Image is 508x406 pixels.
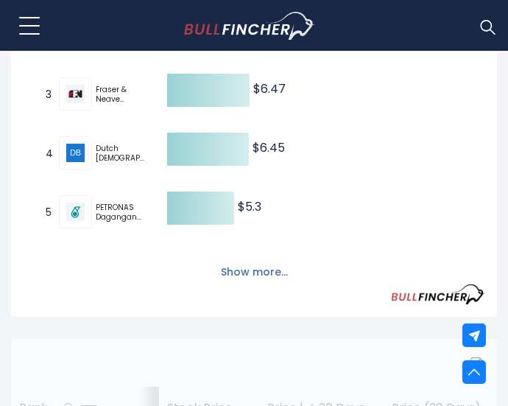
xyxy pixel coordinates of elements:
[184,12,316,40] img: Bullfincher logo
[96,144,144,163] span: Dutch [DEMOGRAPHIC_DATA] Milk Industries Berhad
[184,12,342,40] a: Go to homepage
[253,80,286,97] text: $6.47
[38,203,53,221] span: 5
[212,260,297,284] button: Show more...
[66,203,85,221] img: PETRONAS Dagangan Berhad
[96,85,141,104] span: Fraser & Neave Holdings Bhd
[96,203,141,222] span: PETRONAS Dagangan Berhad
[38,144,53,162] span: 4
[66,85,85,103] img: Fraser & Neave Holdings Bhd
[253,139,285,156] text: $6.45
[38,85,53,103] span: 3
[238,198,261,215] text: $5.3
[66,144,85,162] img: Dutch Lady Milk Industries Berhad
